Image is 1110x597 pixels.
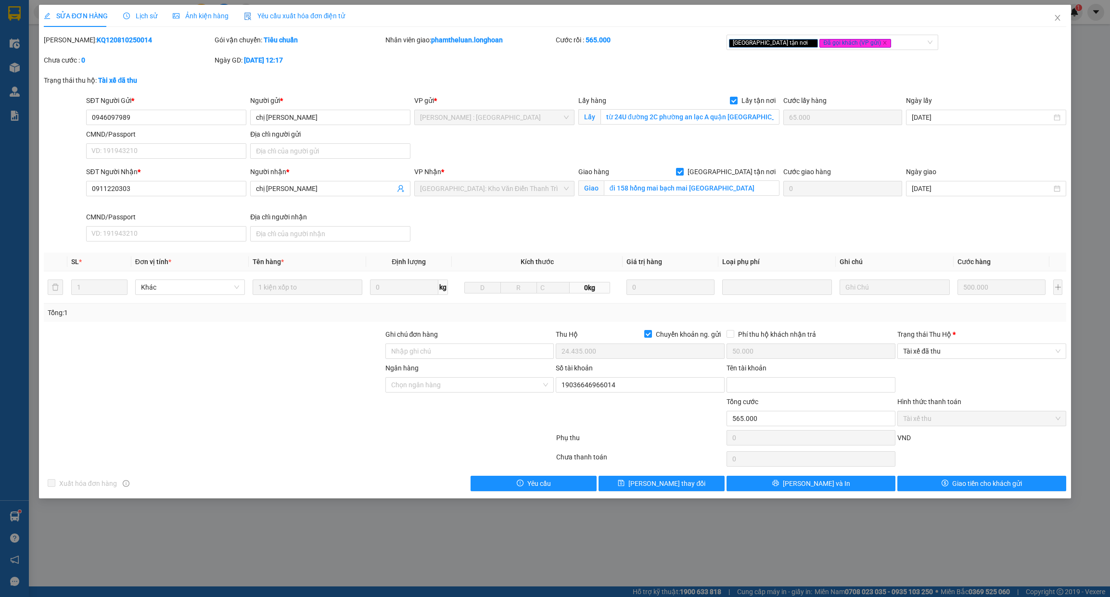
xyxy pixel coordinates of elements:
button: plus [1053,279,1062,295]
div: Tổng: 1 [48,307,428,318]
span: Yêu cầu xuất hóa đơn điện tử [244,12,345,20]
div: Cước rồi : [556,35,725,45]
div: Chưa thanh toán [555,452,726,469]
input: 0 [957,279,1046,295]
label: Tên tài khoản [727,364,766,372]
span: edit [44,13,51,19]
label: Số tài khoản [556,364,593,372]
span: close [882,40,887,45]
button: printer[PERSON_NAME] và In [727,476,895,491]
input: Giao tận nơi [604,180,779,196]
span: user-add [397,185,405,192]
input: Ngày lấy [912,112,1052,123]
b: 0 [81,56,85,64]
img: icon [244,13,252,20]
b: Tài xế đã thu [98,76,138,84]
label: Cước giao hàng [783,168,831,176]
span: Giao tiền cho khách gửi [952,478,1022,489]
input: R [500,282,537,293]
input: Địa chỉ của người gửi [250,143,410,159]
div: Ngày GD: [215,55,383,65]
div: VP gửi [414,95,574,106]
div: Nhân viên giao: [385,35,554,45]
span: clock-circle [123,13,130,19]
span: printer [772,480,779,487]
span: Lấy hàng [578,97,606,104]
span: Tài xế thu [903,411,1060,426]
span: picture [173,13,179,19]
b: [DATE] 12:17 [244,56,283,64]
input: D [464,282,501,293]
input: C [536,282,570,293]
span: 0kg [570,282,610,293]
span: [GEOGRAPHIC_DATA] tận nơi [684,166,779,177]
input: VD: Bàn, Ghế [253,279,362,295]
input: Cước giao hàng [783,181,903,196]
span: Đơn vị tính [135,258,171,266]
th: Loại phụ phí [718,253,836,271]
div: Người nhận [250,166,410,177]
span: exclamation-circle [517,480,523,487]
div: Trạng thái Thu Hộ [897,329,1066,340]
span: close [809,40,814,45]
div: CMND/Passport [86,129,246,140]
label: Ngân hàng [385,364,419,372]
span: Kích thước [521,258,554,266]
span: Giao hàng [578,168,609,176]
span: VND [897,434,911,442]
input: Cước lấy hàng [783,110,903,125]
input: Tên tài khoản [727,377,895,393]
b: phamtheluan.longhoan [431,36,503,44]
label: Cước lấy hàng [783,97,827,104]
span: Hồ Chí Minh : Kho Quận 12 [420,110,569,125]
span: Phí thu hộ khách nhận trả [734,329,820,340]
span: kg [438,279,448,295]
label: Ghi chú đơn hàng [385,330,438,338]
div: CMND/Passport [86,212,246,222]
span: dollar [942,480,948,487]
label: Hình thức thanh toán [897,398,961,406]
span: Hà Nội: Kho Văn Điển Thanh Trì [420,181,569,196]
input: Địa chỉ của người nhận [250,226,410,241]
span: info-circle [123,480,129,487]
div: Trạng thái thu hộ: [44,75,255,86]
span: [GEOGRAPHIC_DATA] tận nơi [729,39,818,48]
span: Định lượng [392,258,426,266]
span: SỬA ĐƠN HÀNG [44,12,108,20]
div: Phụ thu [555,432,726,449]
span: Lấy [578,109,600,125]
span: Yêu cầu [527,478,551,489]
input: Ngân hàng [391,378,542,392]
div: Địa chỉ người nhận [250,212,410,222]
th: Ghi chú [836,253,953,271]
input: 0 [626,279,715,295]
button: save[PERSON_NAME] thay đổi [599,476,725,491]
b: 565.000 [586,36,611,44]
label: Ngày lấy [906,97,932,104]
div: SĐT Người Nhận [86,166,246,177]
div: [PERSON_NAME]: [44,35,213,45]
button: delete [48,279,63,295]
span: Đã gọi khách (VP gửi) [819,39,891,48]
span: Tài xế đã thu [903,344,1060,358]
input: Lấy tận nơi [600,109,779,125]
div: Chưa cước : [44,55,213,65]
input: Ghi chú đơn hàng [385,343,554,359]
span: Chuyển khoản ng. gửi [652,329,725,340]
span: Thu Hộ [556,330,578,338]
span: Lịch sử [123,12,157,20]
div: Gói vận chuyển: [215,35,383,45]
span: Giá trị hàng [626,258,662,266]
span: save [618,480,625,487]
span: Khác [141,280,239,294]
div: Địa chỉ người gửi [250,129,410,140]
b: Tiêu chuẩn [264,36,298,44]
span: [PERSON_NAME] và In [783,478,850,489]
input: Số tài khoản [556,377,725,393]
label: Ngày giao [906,168,936,176]
button: exclamation-circleYêu cầu [471,476,597,491]
span: close [1054,14,1061,22]
input: Ngày giao [912,183,1052,194]
span: Xuất hóa đơn hàng [55,478,121,489]
div: Người gửi [250,95,410,106]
